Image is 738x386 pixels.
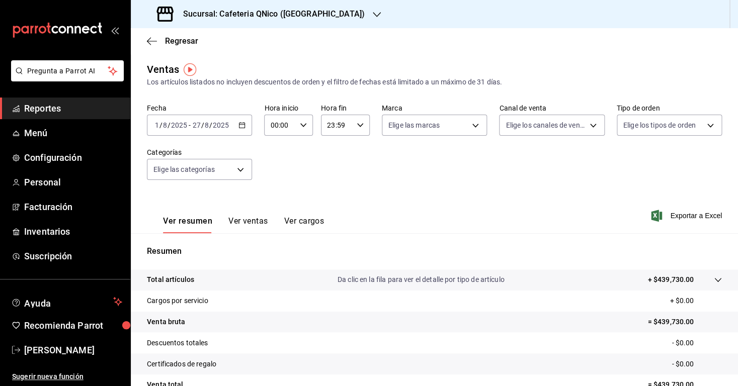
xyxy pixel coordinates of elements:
p: + $0.00 [670,296,722,306]
p: Da clic en la fila para ver el detalle por tipo de artículo [338,274,505,285]
h3: Sucursal: Cafeteria QNico ([GEOGRAPHIC_DATA]) [175,8,365,20]
div: Ventas [147,62,179,77]
div: navigation tabs [163,216,324,233]
span: / [159,121,162,129]
button: Ver resumen [163,216,212,233]
button: Pregunta a Parrot AI [11,60,124,81]
span: / [201,121,204,129]
label: Canal de venta [499,105,604,112]
span: Elige los tipos de orden [623,120,696,130]
p: Cargos por servicio [147,296,208,306]
span: Menú [24,126,122,140]
p: Venta bruta [147,317,185,327]
span: Reportes [24,102,122,115]
span: Ayuda [24,296,109,308]
p: Certificados de regalo [147,359,216,369]
span: Suscripción [24,249,122,263]
label: Hora fin [321,105,370,112]
p: Descuentos totales [147,338,208,348]
span: Elige los canales de venta [506,120,586,130]
span: Elige las marcas [388,120,440,130]
input: -- [154,121,159,129]
span: Personal [24,175,122,189]
label: Hora inicio [264,105,313,112]
span: [PERSON_NAME] [24,343,122,357]
p: - $0.00 [672,359,722,369]
span: Configuración [24,151,122,164]
label: Marca [382,105,487,112]
button: open_drawer_menu [111,26,119,34]
span: Elige las categorías [153,164,215,174]
button: Ver ventas [228,216,268,233]
span: Pregunta a Parrot AI [27,66,108,76]
label: Tipo de orden [617,105,722,112]
span: Facturación [24,200,122,214]
span: / [209,121,212,129]
p: + $439,730.00 [647,274,694,285]
span: / [168,121,171,129]
img: Tooltip marker [184,63,196,76]
button: Exportar a Excel [653,210,722,222]
span: Sugerir nueva función [12,371,122,382]
span: Inventarios [24,225,122,238]
label: Fecha [147,105,252,112]
input: -- [204,121,209,129]
p: Total artículos [147,274,194,285]
p: = $439,730.00 [647,317,722,327]
div: Los artículos listados no incluyen descuentos de orden y el filtro de fechas está limitado a un m... [147,77,722,87]
p: - $0.00 [672,338,722,348]
input: ---- [212,121,229,129]
input: -- [162,121,168,129]
p: Resumen [147,245,722,257]
button: Regresar [147,36,198,46]
button: Ver cargos [284,216,324,233]
label: Categorías [147,149,252,156]
input: -- [192,121,201,129]
input: ---- [171,121,188,129]
span: Recomienda Parrot [24,319,122,332]
span: - [189,121,191,129]
span: Regresar [165,36,198,46]
a: Pregunta a Parrot AI [7,73,124,83]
